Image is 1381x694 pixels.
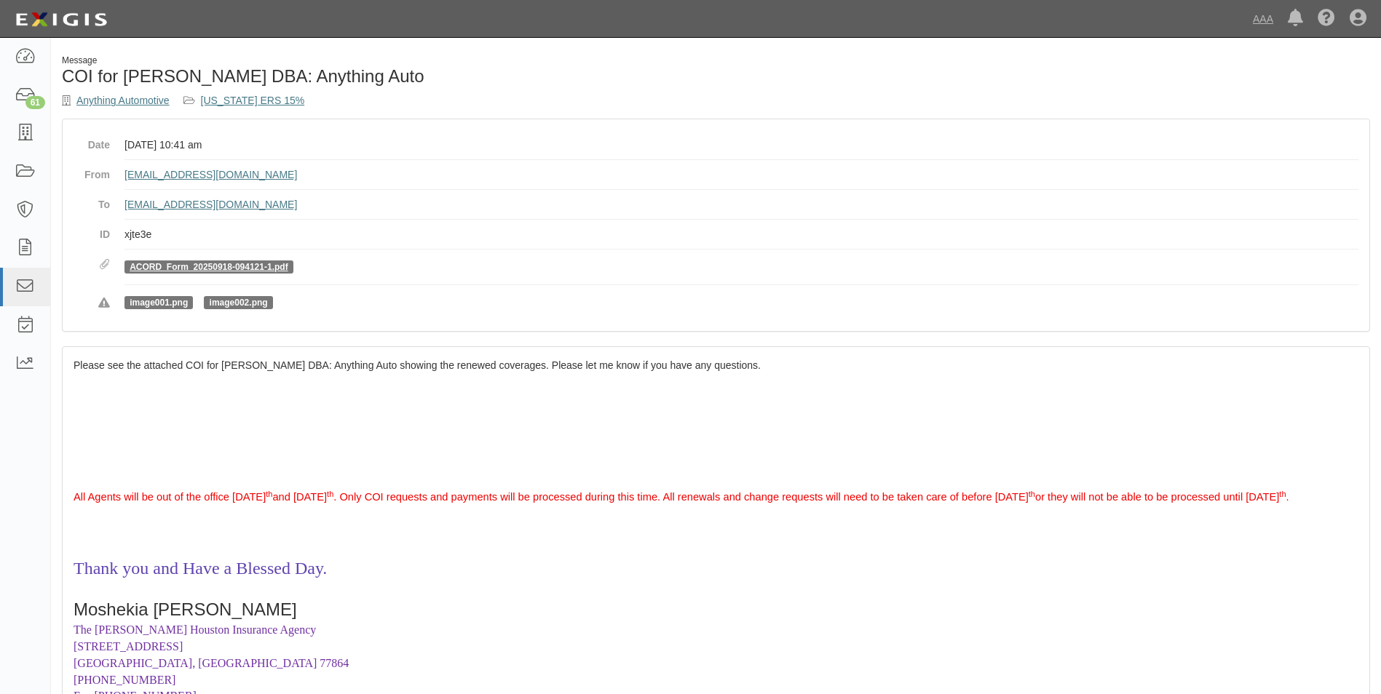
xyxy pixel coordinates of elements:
span: All Agents will be out of the office [DATE] and [DATE] . Only COI requests and payments will be p... [74,491,1289,503]
sup: th [1279,490,1286,498]
i: Rejected attachments. These file types are not supported. [98,298,110,308]
sup: th [266,490,272,498]
span: image001.png [124,296,193,309]
a: AAA [1246,4,1281,33]
i: Attachments [100,260,110,270]
a: ACORD_Form_20250918-094121-1.pdf [130,262,288,272]
sup: th [1029,490,1035,498]
a: Anything Automotive [76,95,170,106]
a: [EMAIL_ADDRESS][DOMAIN_NAME] [124,199,297,210]
dd: xjte3e [124,220,1358,250]
a: [EMAIL_ADDRESS][DOMAIN_NAME] [124,169,297,180]
span: Thank you and Have a Blessed Day. [74,559,327,578]
span: Moshekia [PERSON_NAME] [74,599,297,619]
h1: COI for [PERSON_NAME] DBA: Anything Auto [62,67,705,86]
span: The [PERSON_NAME] Houston Insurance Agency [74,623,316,636]
dt: To [74,190,110,212]
dt: ID [74,220,110,242]
span: [GEOGRAPHIC_DATA], [GEOGRAPHIC_DATA] 77864 [74,657,349,669]
sup: th [327,490,333,498]
span: [PHONE_NUMBER] [74,674,175,686]
span: [STREET_ADDRESS] [74,640,183,653]
div: 61 [25,96,45,109]
i: Help Center - Complianz [1318,10,1335,28]
dt: From [74,160,110,182]
div: Message [62,55,705,67]
dt: Date [74,130,110,152]
span: image002.png [204,296,272,309]
img: logo-5460c22ac91f19d4615b14bd174203de0afe785f0fc80cf4dbbc73dc1793850b.png [11,7,111,33]
a: [US_STATE] ERS 15% [201,95,305,106]
dd: [DATE] 10:41 am [124,130,1358,160]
